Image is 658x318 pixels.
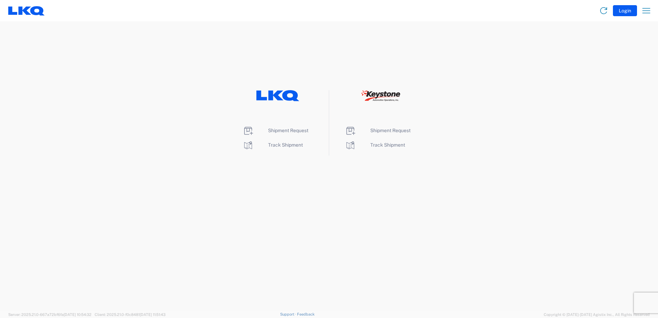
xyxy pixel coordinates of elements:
a: Shipment Request [243,128,308,133]
span: [DATE] 11:51:43 [140,312,166,317]
span: Track Shipment [268,142,303,148]
span: Shipment Request [268,128,308,133]
a: Feedback [297,312,315,316]
span: [DATE] 10:54:32 [64,312,92,317]
span: Copyright © [DATE]-[DATE] Agistix Inc., All Rights Reserved [544,311,650,318]
button: Login [613,5,637,16]
span: Server: 2025.21.0-667a72bf6fa [8,312,92,317]
span: Shipment Request [370,128,411,133]
span: Client: 2025.21.0-f0c8481 [95,312,166,317]
a: Shipment Request [345,128,411,133]
a: Track Shipment [243,142,303,148]
a: Support [280,312,297,316]
span: Track Shipment [370,142,405,148]
a: Track Shipment [345,142,405,148]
